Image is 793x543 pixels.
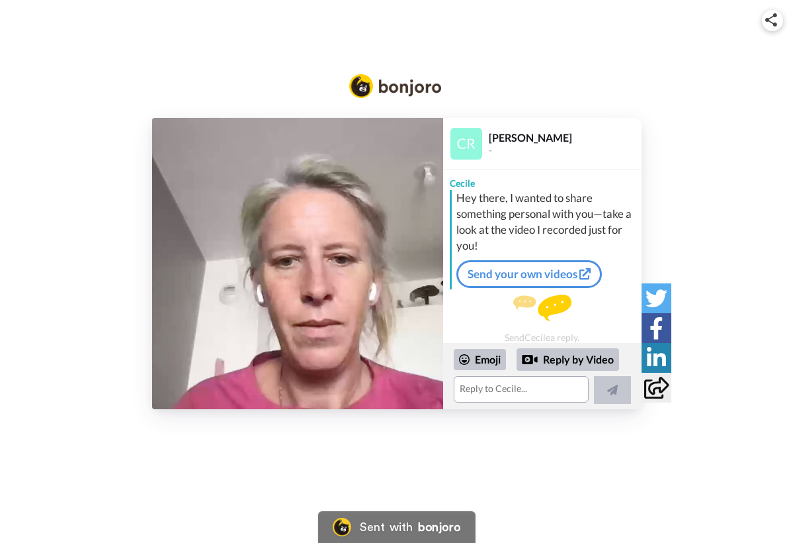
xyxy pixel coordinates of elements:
div: Reply by Video [517,348,619,371]
div: Reply by Video [522,352,538,368]
img: ic_share.svg [765,13,777,26]
img: message.svg [513,295,571,321]
div: Emoji [454,349,506,370]
img: Profile Image [450,128,482,160]
div: Cecile [443,170,642,190]
div: [PERSON_NAME] [489,131,641,144]
img: 50fe5b2a-bd93-4707-b410-adca1d8d867f-thumb.jpg [152,118,443,409]
div: - [489,145,641,156]
div: Send Cecile a reply. [443,295,642,343]
a: Send your own videos [456,260,602,288]
img: Bonjoro Logo [349,74,442,98]
div: Hey there, I wanted to share something personal with you—take a look at the video I recorded just... [456,190,638,254]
